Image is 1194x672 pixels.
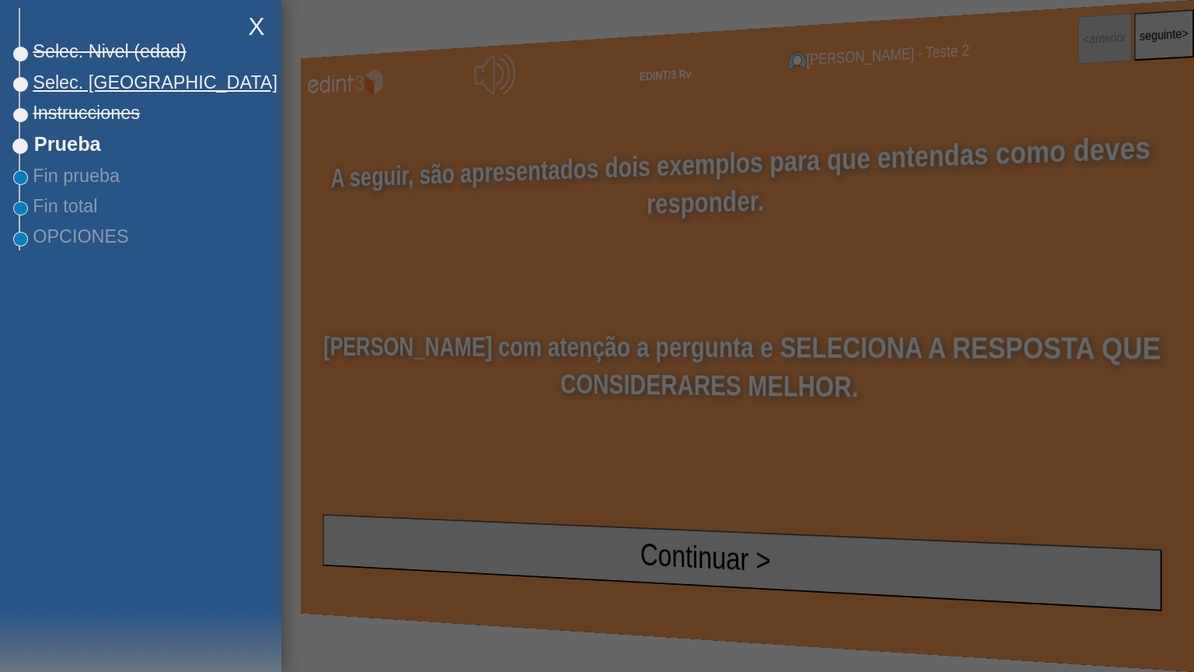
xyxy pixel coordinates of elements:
span: Fin total [20,196,97,217]
span: Instrucciones [20,103,140,124]
span: Selec. Nivel (edad) [20,41,187,62]
span: Selec. [GEOGRAPHIC_DATA] [20,72,278,93]
span: Fin prueba [20,166,120,187]
span: OPCIONES [20,226,129,247]
span: Prueba [20,133,101,156]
